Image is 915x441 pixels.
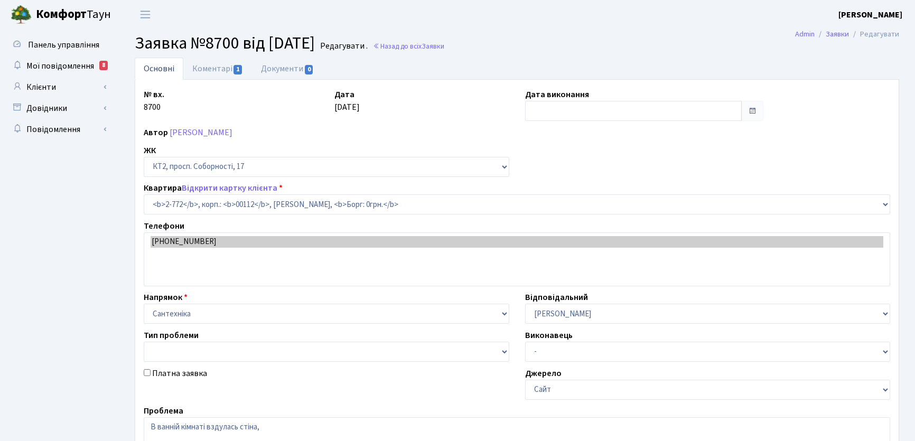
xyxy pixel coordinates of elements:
[5,55,111,77] a: Мої повідомлення8
[318,41,368,51] small: Редагувати .
[525,291,588,304] label: Відповідальний
[144,405,183,417] label: Проблема
[525,367,562,380] label: Джерело
[779,23,915,45] nav: breadcrumb
[135,31,315,55] span: Заявка №8700 від [DATE]
[326,88,517,121] div: [DATE]
[144,291,188,304] label: Напрямок
[28,39,99,51] span: Панель управління
[136,88,326,121] div: 8700
[838,8,902,21] a: [PERSON_NAME]
[144,144,156,157] label: ЖК
[151,236,883,248] option: [PHONE_NUMBER]
[795,29,815,40] a: Admin
[170,127,232,138] a: [PERSON_NAME]
[5,98,111,119] a: Довідники
[144,329,199,342] label: Тип проблеми
[525,329,573,342] label: Виконавець
[5,119,111,140] a: Повідомлення
[36,6,87,23] b: Комфорт
[11,4,32,25] img: logo.png
[373,41,444,51] a: Назад до всіхЗаявки
[525,88,589,101] label: Дата виконання
[234,65,242,74] span: 1
[422,41,444,51] span: Заявки
[183,58,252,80] a: Коментарі
[5,77,111,98] a: Клієнти
[334,88,354,101] label: Дата
[5,34,111,55] a: Панель управління
[132,6,158,23] button: Переключити навігацію
[144,126,168,139] label: Автор
[252,58,323,80] a: Документи
[26,60,94,72] span: Мої повідомлення
[144,182,283,194] label: Квартира
[305,65,313,74] span: 0
[849,29,899,40] li: Редагувати
[135,58,183,80] a: Основні
[182,182,277,194] a: Відкрити картку клієнта
[152,367,207,380] label: Платна заявка
[826,29,849,40] a: Заявки
[144,220,184,232] label: Телефони
[99,61,108,70] div: 8
[36,6,111,24] span: Таун
[144,88,164,101] label: № вх.
[144,194,890,214] select: )
[838,9,902,21] b: [PERSON_NAME]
